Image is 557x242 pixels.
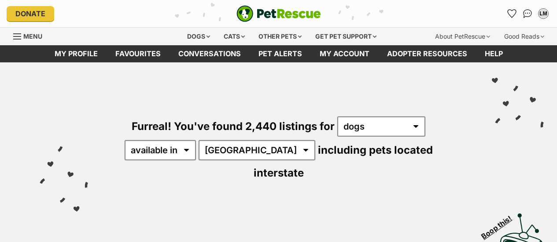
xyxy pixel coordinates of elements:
[107,45,170,62] a: Favourites
[498,28,550,45] div: Good Reads
[218,28,251,45] div: Cats
[23,33,42,40] span: Menu
[132,120,335,133] span: Furreal! You've found 2,440 listings for
[476,45,512,62] a: Help
[539,9,548,18] div: LM
[46,45,107,62] a: My profile
[311,45,378,62] a: My account
[480,209,520,240] span: Boop this!
[505,7,519,21] a: Favourites
[250,45,311,62] a: Pet alerts
[13,28,48,43] a: Menu
[429,28,496,45] div: About PetRescue
[181,28,216,45] div: Dogs
[523,9,532,18] img: chat-41dd97257d64d25036548639549fe6c8038ab92f7586957e7f3b1b290dea8141.svg
[236,5,321,22] img: logo-e224e6f780fb5917bec1dbf3a21bbac754714ae5b6737aabdf751b685950b380.svg
[536,7,550,21] button: My account
[236,5,321,22] a: PetRescue
[505,7,550,21] ul: Account quick links
[252,28,308,45] div: Other pets
[309,28,383,45] div: Get pet support
[170,45,250,62] a: conversations
[7,6,54,21] a: Donate
[520,7,535,21] a: Conversations
[378,45,476,62] a: Adopter resources
[254,144,433,179] span: including pets located interstate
